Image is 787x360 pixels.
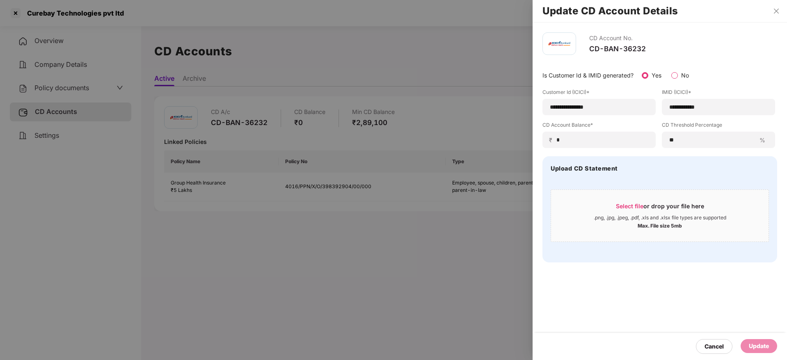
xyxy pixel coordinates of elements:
div: Cancel [705,342,724,351]
button: Close [771,7,782,15]
span: % [756,136,769,144]
label: CD Threshold Percentage [662,121,775,132]
p: Is Customer Id & IMID generated? [542,71,634,80]
img: icici.png [547,39,572,48]
span: Select fileor drop your file here.png, .jpg, .jpeg, .pdf, .xls and .xlsx file types are supported... [551,196,769,235]
span: ₹ [549,136,556,144]
label: Yes [652,72,661,79]
div: CD Account No. [589,32,646,44]
label: CD Account Balance* [542,121,656,132]
div: or drop your file here [616,202,704,214]
label: Customer Id (ICICI)* [542,89,656,99]
div: CD-BAN-36232 [589,44,646,53]
div: Update [749,342,769,351]
span: Select file [616,203,643,210]
h2: Update CD Account Details [542,7,777,16]
div: Max. File size 5mb [638,221,682,229]
span: close [773,8,780,14]
label: IMID (ICICI)* [662,89,775,99]
label: No [681,72,689,79]
h4: Upload CD Statement [551,164,618,173]
div: .png, .jpg, .jpeg, .pdf, .xls and .xlsx file types are supported [594,214,726,221]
